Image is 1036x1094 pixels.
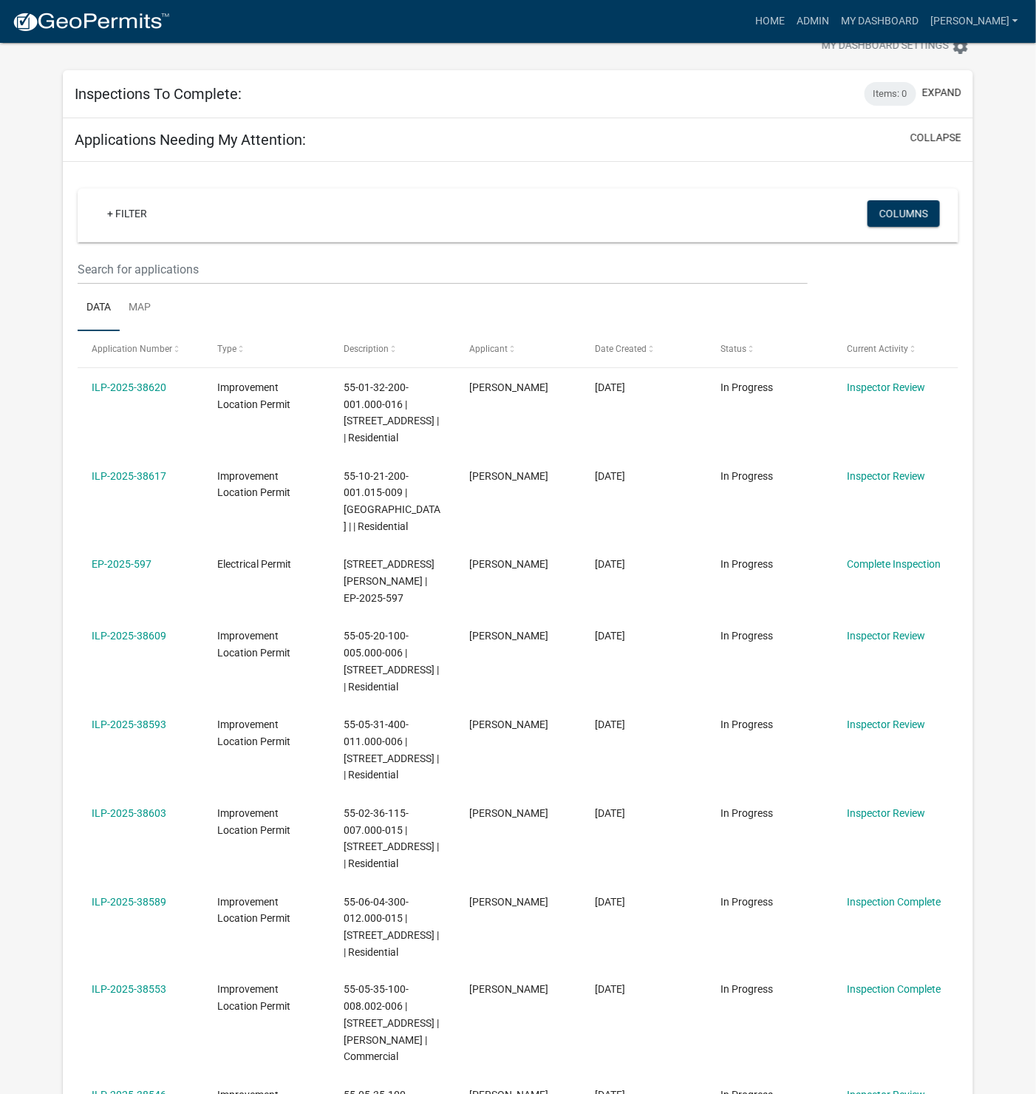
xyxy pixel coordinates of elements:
[847,718,925,730] a: Inspector Review
[810,32,981,61] button: My Dashboard Settingssettings
[595,896,625,908] span: 08/11/2025
[95,200,159,227] a: + Filter
[218,558,292,570] span: Electrical Permit
[203,331,329,367] datatable-header-cell: Type
[344,807,439,869] span: 55-02-36-115-007.000-015 | 8691 E LANDERSDALE RD | | Residential
[344,630,439,692] span: 55-05-20-100-005.000-006 | 1448 W BEECH GROVE LN | | Residential
[75,85,242,103] h5: Inspections To Complete:
[218,630,291,659] span: Improvement Location Permit
[218,381,291,410] span: Improvement Location Permit
[595,558,625,570] span: 09/15/2025
[218,896,291,925] span: Improvement Location Permit
[721,381,774,393] span: In Progress
[344,344,389,354] span: Description
[721,807,774,819] span: In Progress
[847,558,941,570] a: Complete Inspection
[218,470,291,499] span: Improvement Location Permit
[92,718,166,730] a: ILP-2025-38593
[469,807,548,819] span: Amanda Brooks
[865,82,916,106] div: Items: 0
[469,470,548,482] span: John Hutslar
[595,807,625,819] span: 08/25/2025
[952,38,969,55] i: settings
[78,254,808,285] input: Search for applications
[344,470,440,532] span: 55-10-21-200-001.015-009 | 2534 FIRE STATION RD | | Residential
[330,331,455,367] datatable-header-cell: Description
[75,131,306,149] h5: Applications Needing My Attention:
[218,984,291,1013] span: Improvement Location Permit
[721,718,774,730] span: In Progress
[92,344,172,354] span: Application Number
[833,331,958,367] datatable-header-cell: Current Activity
[344,896,439,958] span: 55-06-04-300-012.000-015 | 11200 N KITCHEN RD | | Residential
[218,807,291,836] span: Improvement Location Permit
[218,718,291,747] span: Improvement Location Permit
[595,984,625,996] span: 08/08/2025
[469,718,548,730] span: Linda B Wolff-Hurst
[847,984,941,996] a: Inspection Complete
[721,630,774,642] span: In Progress
[595,344,647,354] span: Date Created
[455,331,581,367] datatable-header-cell: Applicant
[721,470,774,482] span: In Progress
[847,630,925,642] a: Inspector Review
[92,470,166,482] a: ILP-2025-38617
[910,130,961,146] button: collapse
[707,331,833,367] datatable-header-cell: Status
[581,331,706,367] datatable-header-cell: Date Created
[595,381,625,393] span: 09/17/2025
[344,558,434,604] span: 2360 PUMPKINVINE HILL RD | EP-2025-597
[78,285,120,332] a: Data
[847,344,908,354] span: Current Activity
[92,381,166,393] a: ILP-2025-38620
[92,558,151,570] a: EP-2025-597
[721,984,774,996] span: In Progress
[120,285,160,332] a: Map
[924,7,1024,35] a: [PERSON_NAME]
[92,630,166,642] a: ILP-2025-38609
[469,558,548,570] span: William Walls
[92,896,166,908] a: ILP-2025-38589
[791,7,835,35] a: Admin
[835,7,924,35] a: My Dashboard
[922,85,961,101] button: expand
[469,344,508,354] span: Applicant
[822,38,949,55] span: My Dashboard Settings
[847,896,941,908] a: Inspection Complete
[344,984,439,1063] span: 55-05-35-100-008.002-006 | 6801 S R 67 NORTH | Jason Bosaw | Commercial
[469,984,548,996] span: Jason
[469,630,548,642] span: Kathy R Walls
[595,718,625,730] span: 08/28/2025
[721,558,774,570] span: In Progress
[721,896,774,908] span: In Progress
[469,381,548,393] span: CINDY KINGERY
[344,381,439,444] span: 55-01-32-200-001.000-016 | 198 Echo Lake East Drive | | Residential
[78,331,203,367] datatable-header-cell: Application Number
[595,630,625,642] span: 09/09/2025
[469,896,548,908] span: Matthew Clark
[92,984,166,996] a: ILP-2025-38553
[92,807,166,819] a: ILP-2025-38603
[847,381,925,393] a: Inspector Review
[847,807,925,819] a: Inspector Review
[344,718,439,781] span: 55-05-31-400-011.000-006 | 6270 S R 39 | | Residential
[749,7,791,35] a: Home
[847,470,925,482] a: Inspector Review
[218,344,237,354] span: Type
[721,344,747,354] span: Status
[868,200,940,227] button: Columns
[595,470,625,482] span: 09/15/2025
